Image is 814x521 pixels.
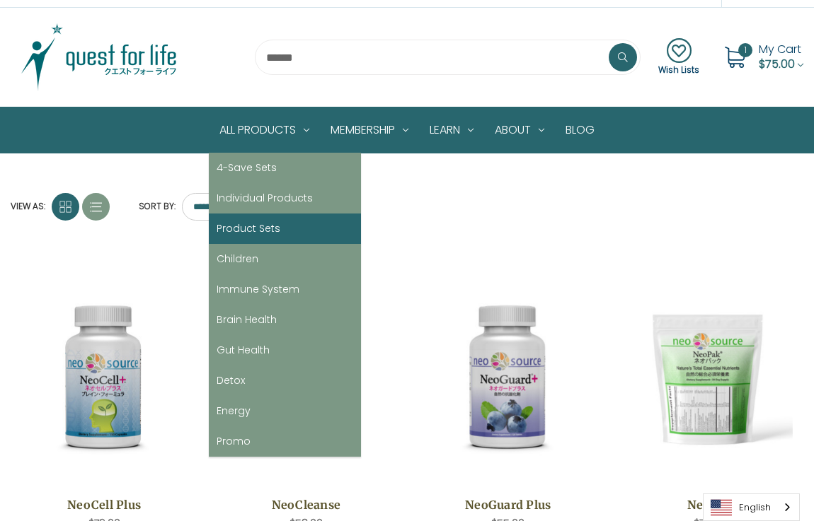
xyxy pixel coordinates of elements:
a: Membership [320,107,419,153]
a: About [484,107,555,153]
a: 4-Save Sets [209,153,361,183]
a: NeoGuard Plus,$55.00 [425,269,591,487]
a: Learn [419,107,484,153]
a: All Products [209,107,320,153]
a: Wish Lists [658,38,699,76]
a: NeoPak,$75.00 [627,269,793,487]
a: Gut Health [209,335,361,365]
span: 1 [738,43,752,57]
label: Sort By: [131,196,176,217]
img: Quest Group [11,22,188,93]
a: NeoGuard Plus [432,496,583,513]
aside: Language selected: English [703,493,800,521]
a: Immune System [209,274,361,305]
a: Energy [209,396,361,426]
a: Brain Health [209,305,361,335]
a: Promo [209,426,361,457]
a: Children [209,244,361,274]
span: My Cart [759,41,801,57]
img: NeoGuard Plus [425,295,591,460]
a: Product Sets [209,213,361,244]
img: NeoPak [627,295,793,460]
div: Language [703,493,800,521]
img: NeoCell Plus [21,295,187,460]
a: NeoPak [635,496,785,513]
a: Individual Products [209,183,361,213]
span: $75.00 [759,56,795,72]
a: English [704,494,799,520]
a: Blog [555,107,605,153]
span: View as: [11,200,45,213]
a: NeoCell Plus,$79.00 [21,269,187,487]
a: Detox [209,365,361,396]
a: NeoCell Plus [29,496,179,513]
a: NeoCleanse [231,496,381,513]
a: Cart with 1 items [759,41,803,72]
